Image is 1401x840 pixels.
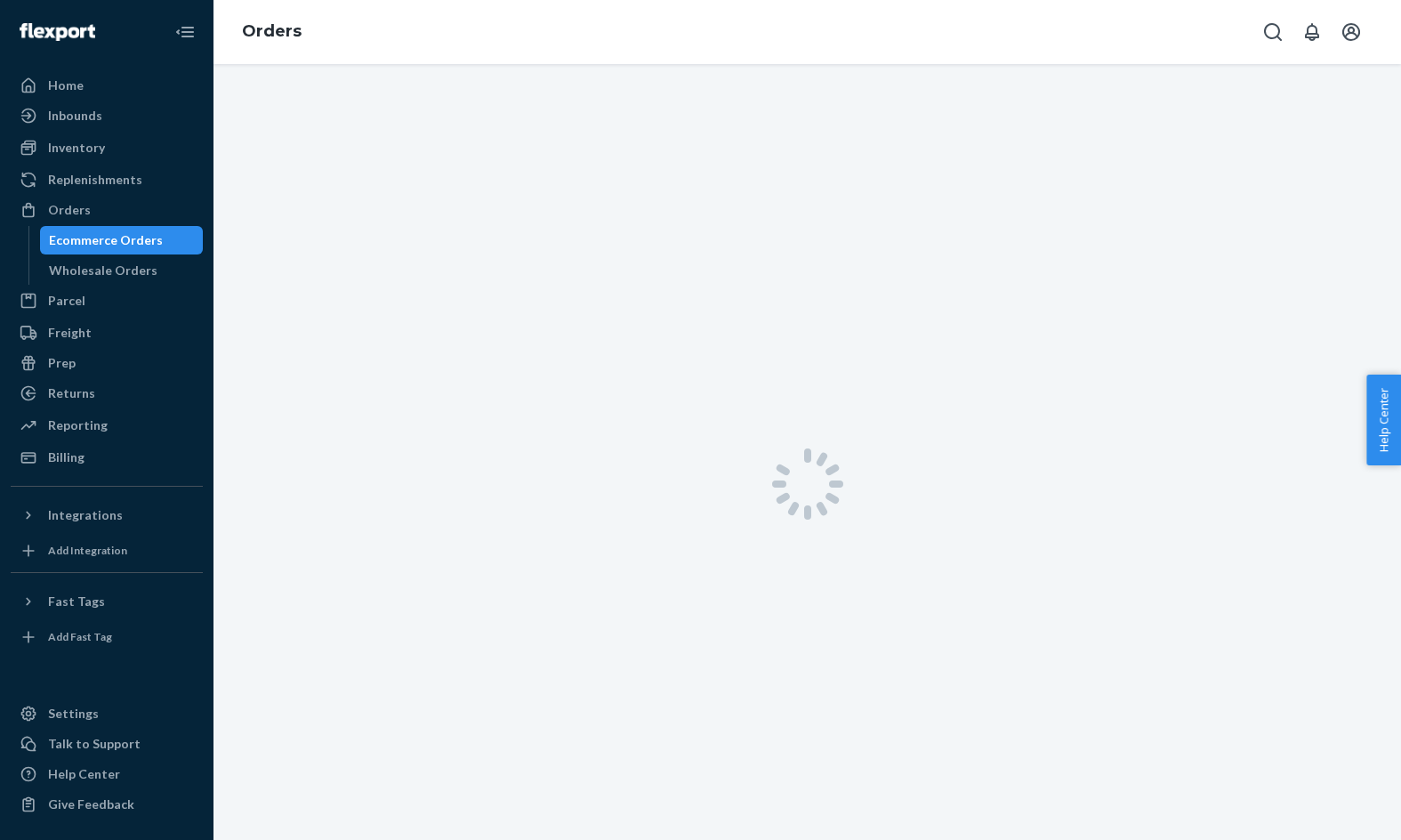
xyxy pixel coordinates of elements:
[48,201,91,219] div: Orders
[1294,14,1330,50] button: Open notifications
[11,501,203,529] button: Integrations
[48,324,92,342] div: Freight
[11,133,203,162] a: Inventory
[11,379,203,408] a: Returns
[48,593,105,610] div: Fast Tags
[48,292,85,310] div: Parcel
[48,629,112,644] div: Add Fast Tag
[48,543,127,558] div: Add Integration
[11,287,203,315] a: Parcel
[48,107,102,125] div: Inbounds
[48,765,120,783] div: Help Center
[48,384,95,402] div: Returns
[40,226,204,254] a: Ecommerce Orders
[11,349,203,377] a: Prep
[11,760,203,788] a: Help Center
[11,166,203,194] a: Replenishments
[11,587,203,616] button: Fast Tags
[228,6,316,58] ol: breadcrumbs
[49,231,163,249] div: Ecommerce Orders
[11,71,203,100] a: Home
[48,171,142,189] div: Replenishments
[48,139,105,157] div: Inventory
[1366,375,1401,465] button: Help Center
[11,319,203,347] a: Freight
[20,23,95,41] img: Flexport logo
[11,101,203,130] a: Inbounds
[48,735,141,753] div: Talk to Support
[48,77,84,94] div: Home
[48,705,99,723] div: Settings
[11,411,203,440] a: Reporting
[11,730,203,758] a: Talk to Support
[48,448,85,466] div: Billing
[11,443,203,472] a: Billing
[167,14,203,50] button: Close Navigation
[49,262,157,279] div: Wholesale Orders
[48,354,76,372] div: Prep
[48,506,123,524] div: Integrations
[11,196,203,224] a: Orders
[11,537,203,565] a: Add Integration
[11,790,203,819] button: Give Feedback
[242,21,302,41] a: Orders
[11,699,203,728] a: Settings
[11,623,203,651] a: Add Fast Tag
[1255,14,1291,50] button: Open Search Box
[1333,14,1369,50] button: Open account menu
[48,796,134,813] div: Give Feedback
[48,416,108,434] div: Reporting
[40,256,204,285] a: Wholesale Orders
